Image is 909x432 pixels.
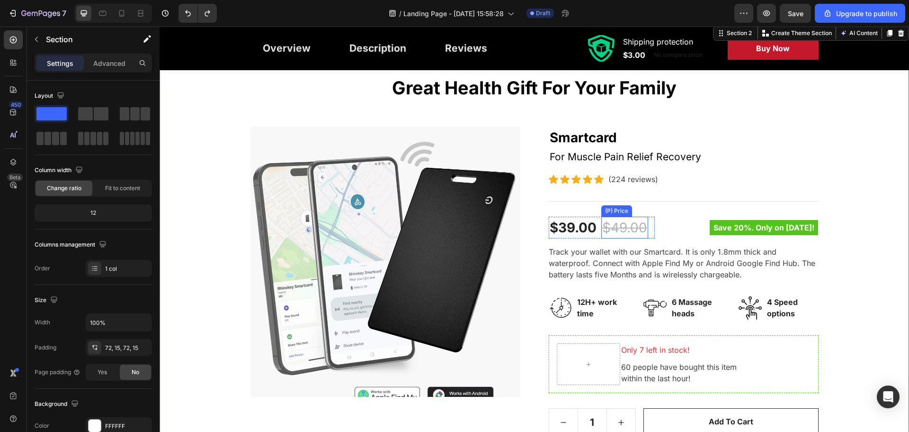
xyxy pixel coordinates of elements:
div: Undo/Redo [178,4,217,23]
p: For Muscle Pain Relief Recovery [390,123,658,138]
div: Layout [35,90,66,102]
div: Add to cart [549,389,594,401]
p: 6 Massage heads [512,270,563,293]
pre: Save 20%. Only on [DATE]! [550,193,659,209]
div: Padding [35,343,56,352]
div: 1 col [105,265,150,273]
span: Fit to content [105,184,140,193]
div: 12 [36,206,150,220]
button: increment [447,382,476,410]
input: quantity [418,382,448,410]
div: Width [35,318,50,327]
img: Alt Image [389,269,413,293]
div: Size [35,294,60,307]
p: 4 Speed options [607,270,658,293]
div: $49.00 [442,190,489,212]
button: AI Content [678,1,720,12]
p: Section [46,34,124,45]
div: Order [35,264,50,273]
a: Smartcard [389,100,659,122]
img: Alt Image [484,270,508,293]
button: Save [780,4,811,23]
div: Section 2 [565,2,594,11]
span: Track your wallet with our Smartcard. It is only 1.8mm thick and waterproof. Connect with Apple F... [389,221,656,253]
div: Upgrade to publish [823,9,897,18]
span: / [399,9,401,18]
div: Color [35,422,49,430]
div: Open Intercom Messenger [877,386,900,408]
p: Settings [47,58,73,68]
p: (224 reviews) [449,147,499,158]
button: Upgrade to publish [815,4,905,23]
button: Add to cart [484,382,659,408]
p: Advanced [93,58,125,68]
p: 12H+ work time [418,270,468,293]
div: FFFFFF [105,422,150,431]
iframe: Design area [160,27,909,432]
div: Background [35,398,80,411]
span: Draft [536,9,550,18]
div: Page padding [35,368,80,377]
div: 72, 15, 72, 15 [105,344,150,352]
div: Columns management [35,239,108,251]
button: decrement [390,382,418,410]
img: Alt Image [579,270,603,293]
span: Landing Page - [DATE] 15:58:28 [403,9,504,18]
span: Save [788,9,803,18]
p: 60 people have bought this item within the last hour! [462,335,650,358]
p: Create Theme Section [612,2,672,11]
span: Yes [98,368,107,377]
p: Only 7 left in stock! [462,318,650,329]
div: $39.00 [389,190,438,212]
p: 7 [62,8,66,19]
input: Auto [86,314,151,331]
span: No [132,368,139,377]
div: Beta [7,174,23,181]
span: Change ratio [47,184,81,193]
button: 7 [4,4,71,23]
div: 450 [9,101,23,109]
div: Column width [35,164,85,177]
div: (P) Price [444,180,471,189]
